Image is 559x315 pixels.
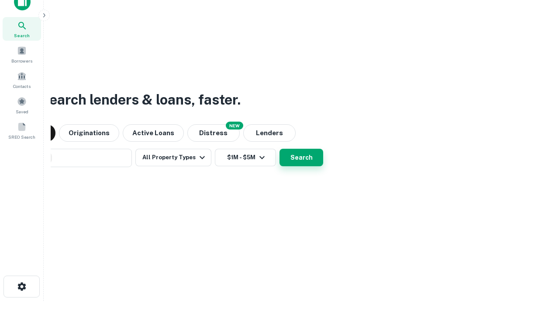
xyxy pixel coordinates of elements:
span: SREO Search [8,133,35,140]
span: Borrowers [11,57,32,64]
button: Originations [59,124,119,142]
button: $1M - $5M [215,149,276,166]
a: Saved [3,93,41,117]
span: Contacts [13,83,31,90]
button: Search distressed loans with lien and other non-mortgage details. [187,124,240,142]
a: SREO Search [3,119,41,142]
div: NEW [226,122,243,129]
iframe: Chat Widget [515,245,559,287]
button: All Property Types [135,149,211,166]
a: Search [3,17,41,41]
button: Active Loans [123,124,184,142]
button: Search [279,149,323,166]
a: Borrowers [3,42,41,66]
button: Lenders [243,124,296,142]
span: Search [14,32,30,39]
span: Saved [16,108,28,115]
h3: Search lenders & loans, faster. [40,89,241,110]
a: Contacts [3,68,41,91]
